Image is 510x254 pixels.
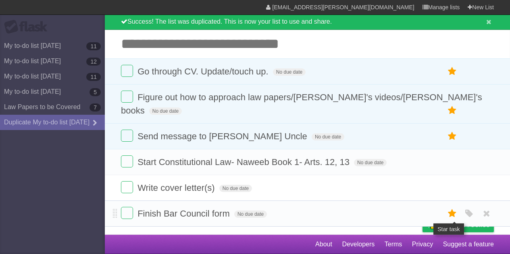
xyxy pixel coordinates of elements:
[273,68,306,76] span: No due date
[149,107,182,115] span: No due date
[445,65,460,78] label: Star task
[354,159,387,166] span: No due date
[86,58,101,66] b: 12
[312,133,344,140] span: No due date
[4,20,52,34] div: Flask
[445,130,460,143] label: Star task
[121,130,133,142] label: Done
[137,157,352,167] span: Start Constitutional Law- Naweeb Book 1- Arts. 12, 13
[137,183,217,193] span: Write cover letter(s)
[121,155,133,167] label: Done
[86,42,101,50] b: 11
[445,104,460,117] label: Star task
[412,237,433,252] a: Privacy
[121,181,133,193] label: Done
[105,14,510,30] div: Success! The list was duplicated. This is now your list to use and share.
[137,66,271,76] span: Go through CV. Update/touch up.
[121,92,482,116] span: Figure out how to approach law papers/[PERSON_NAME]'s videos/[PERSON_NAME]'s books
[443,237,494,252] a: Suggest a feature
[137,209,232,219] span: Finish Bar Council form
[121,207,133,219] label: Done
[439,218,490,232] span: Buy me a coffee
[137,131,309,141] span: Send message to [PERSON_NAME] Uncle
[86,73,101,81] b: 11
[90,103,101,112] b: 7
[121,65,133,77] label: Done
[121,91,133,103] label: Done
[90,88,101,96] b: 5
[234,211,267,218] span: No due date
[342,237,375,252] a: Developers
[315,237,332,252] a: About
[385,237,402,252] a: Terms
[445,207,460,220] label: Star task
[219,185,252,192] span: No due date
